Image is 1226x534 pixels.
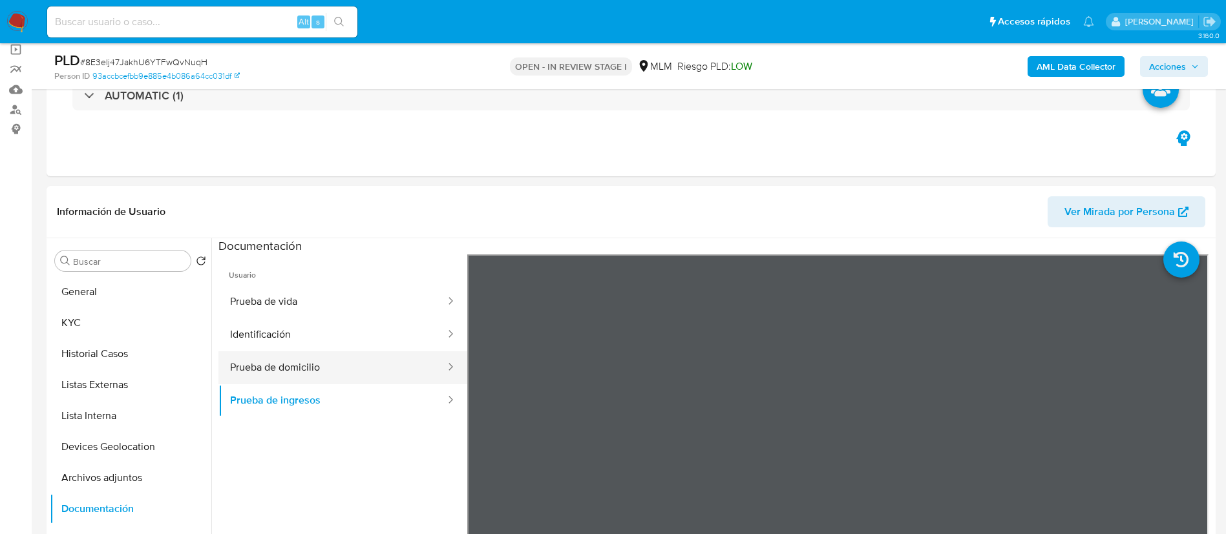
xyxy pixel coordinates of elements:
button: Historial Casos [50,338,211,369]
span: 3.160.0 [1198,30,1220,41]
a: 93accbcefbb9e885e4b086a64cc031df [92,70,240,82]
a: Notificaciones [1083,16,1094,27]
span: Acciones [1149,56,1186,77]
span: LOW [731,59,752,74]
button: KYC [50,307,211,338]
button: Volver al orden por defecto [196,256,206,270]
b: PLD [54,50,80,70]
span: Accesos rápidos [998,15,1070,28]
div: MLM [637,59,672,74]
button: Listas Externas [50,369,211,400]
span: Alt [299,15,309,28]
div: AUTOMATIC (1) [72,81,1190,110]
span: s [316,15,320,28]
button: Archivos adjuntos [50,462,211,493]
p: alan.cervantesmartinez@mercadolibre.com.mx [1125,15,1198,28]
button: search-icon [326,13,352,31]
p: OPEN - IN REVIEW STAGE I [510,57,632,76]
button: Documentación [50,493,211,524]
span: Ver Mirada por Persona [1064,196,1175,227]
button: Lista Interna [50,400,211,431]
input: Buscar usuario o caso... [47,14,357,30]
b: AML Data Collector [1037,56,1115,77]
button: Devices Geolocation [50,431,211,462]
a: Salir [1203,15,1216,28]
button: General [50,276,211,307]
button: Acciones [1140,56,1208,77]
b: Person ID [54,70,90,82]
button: AML Data Collector [1028,56,1125,77]
h1: Información de Usuario [57,205,165,218]
h3: AUTOMATIC (1) [105,88,184,103]
button: Ver Mirada por Persona [1048,196,1205,227]
span: # 8E3eIj47JakhU6YTFwQvNuqH [80,56,207,68]
button: Buscar [60,256,70,266]
input: Buscar [73,256,185,267]
span: Riesgo PLD: [677,59,752,74]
